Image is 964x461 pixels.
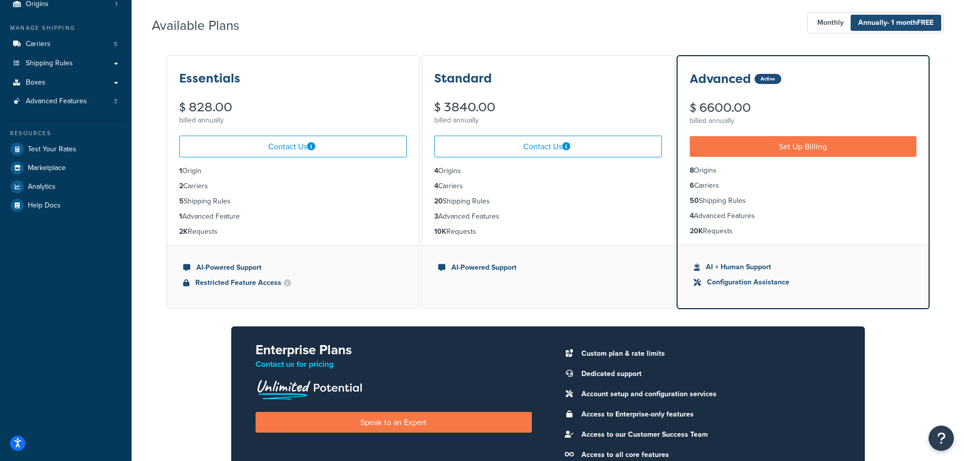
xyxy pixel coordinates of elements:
span: Carriers [26,40,51,49]
span: 3 [114,97,117,106]
strong: 4 [690,211,694,221]
a: Test Your Rates [8,140,124,158]
a: Carriers 5 [8,35,124,54]
strong: 5 [179,196,184,206]
strong: 2K [179,226,188,237]
li: Advanced Features [434,211,662,222]
strong: 4 [434,165,438,176]
li: Custom plan & rate limits [576,347,841,361]
li: Account setup and configuration services [576,387,841,401]
span: Test Your Rates [28,145,76,154]
li: Shipping Rules [179,196,407,207]
li: AI + Human Support [694,262,912,273]
li: Shipping Rules [434,196,662,207]
li: Advanced Features [8,92,124,111]
li: Carriers [690,180,916,191]
li: Carriers [8,35,124,54]
strong: 50 [690,195,699,206]
b: FREE [917,17,934,28]
a: Set Up Billing [690,136,916,157]
div: Manage Shipping [8,24,124,32]
a: Boxes [8,73,124,92]
li: AI-Powered Support [438,262,658,273]
a: Contact Us [179,136,407,157]
li: Advanced Feature [179,211,407,222]
a: Analytics [8,178,124,196]
li: Access to Enterprise-only features [576,407,841,422]
h3: Advanced [690,72,751,86]
a: Advanced Features 3 [8,92,124,111]
li: Origins [690,165,916,176]
li: Carriers [179,181,407,192]
strong: 8 [690,165,694,176]
strong: 3 [434,211,438,222]
div: Resources [8,129,124,138]
span: - 1 month [887,17,934,28]
span: Advanced Features [26,97,87,106]
strong: 1 [179,211,182,222]
li: Requests [179,226,407,237]
div: Active [755,74,781,84]
strong: 2 [179,181,183,191]
li: Shipping Rules [690,195,916,206]
strong: 6 [690,180,694,191]
strong: 10K [434,226,446,237]
li: Requests [434,226,662,237]
a: Contact Us [434,136,662,157]
div: $ 6600.00 [690,102,916,114]
a: Shipping Rules [8,54,124,73]
li: Origin [179,165,407,177]
a: Help Docs [8,196,124,215]
strong: 20 [434,196,443,206]
div: billed annually [690,114,916,128]
li: Origins [434,165,662,177]
span: Marketplace [28,164,66,173]
span: Boxes [26,78,46,87]
h2: Available Plans [152,18,255,33]
img: Unlimited Potential [256,376,363,400]
strong: 20K [690,226,703,236]
span: Analytics [28,183,56,191]
div: billed annually [179,113,407,128]
span: Monthly [810,15,851,31]
a: Speak to an Expert [256,412,532,433]
li: Dedicated support [576,367,841,381]
li: AI-Powered Support [183,262,403,273]
li: Advanced Features [690,211,916,222]
div: $ 3840.00 [434,101,662,113]
a: Marketplace [8,159,124,177]
button: Monthly Annually- 1 monthFREE [807,12,944,33]
span: Shipping Rules [26,59,73,68]
li: Restricted Feature Access [183,277,403,288]
li: Requests [690,226,916,237]
strong: 1 [179,165,182,176]
span: 5 [114,40,117,49]
li: Access to our Customer Success Team [576,428,841,442]
span: Annually [851,15,941,31]
h3: Standard [434,72,492,85]
li: Configuration Assistance [694,277,912,288]
div: billed annually [434,113,662,128]
button: Open Resource Center [929,426,954,451]
strong: 4 [434,181,438,191]
span: Help Docs [28,201,61,210]
h3: Essentials [179,72,240,85]
li: Carriers [434,181,662,192]
p: Contact us for pricing [256,357,532,371]
h2: Enterprise Plans [256,343,532,357]
div: $ 828.00 [179,101,407,113]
